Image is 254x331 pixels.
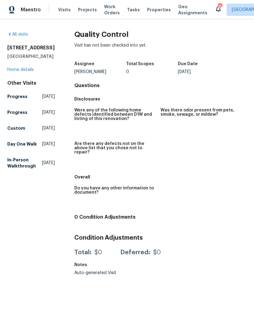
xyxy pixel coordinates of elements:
a: All visits [7,32,28,37]
h5: Overall [74,174,247,180]
h5: Progress [7,109,27,115]
div: Visit has not been checked into yet. [74,42,247,58]
h5: Day One Walk [7,141,37,147]
a: Home details [7,68,34,72]
div: 0 [126,70,178,74]
h5: Assignee [74,62,94,66]
h2: [STREET_ADDRESS] [7,45,55,51]
div: 16 [218,4,222,10]
h5: Due Date [178,62,198,66]
h5: In-Person Walkthrough [7,157,42,169]
h5: Are there any defects not on the above list that you chose not to repair? [74,142,156,154]
h5: Custom [7,125,25,131]
a: In-Person Walkthrough[DATE] [7,154,55,171]
span: Work Orders [104,4,120,16]
span: [DATE] [42,125,55,131]
h4: Questions [74,83,247,89]
span: [DATE] [42,141,55,147]
span: [DATE] [42,93,55,100]
a: Day One Walk[DATE] [7,139,55,150]
div: $0 [94,249,102,255]
h4: 0 Condition Adjustments [74,214,247,220]
div: Auto-generated Visit [74,271,126,275]
div: Total: [74,249,91,255]
span: Projects [78,7,97,13]
a: Progress[DATE] [7,107,55,118]
h5: Disclosures [74,96,247,102]
h5: Notes [74,263,87,267]
h5: Was there odor present from pets, smoke, sewage, or mildew? [161,108,242,117]
h5: [GEOGRAPHIC_DATA] [7,53,55,59]
span: [DATE] [42,160,55,166]
span: Visits [58,7,71,13]
div: Other Visits [7,80,55,86]
h3: Condition Adjustments [74,235,247,241]
h5: Progress [7,93,27,100]
h5: Do you have any other information to document? [74,186,156,195]
a: Progress[DATE] [7,91,55,102]
span: Maestro [21,7,41,13]
div: Deferred: [120,249,150,255]
h5: Total Scopes [126,62,154,66]
h2: Quality Control [74,31,247,37]
div: $0 [153,249,161,255]
span: Tasks [127,8,140,12]
div: [PERSON_NAME] [74,70,126,74]
span: Properties [147,7,171,13]
span: Geo Assignments [178,4,207,16]
h5: Were any of the following home defects identified between D1W and listing of this renovation? [74,108,156,121]
span: [DATE] [42,109,55,115]
div: [DATE] [178,70,230,74]
a: Custom[DATE] [7,123,55,134]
